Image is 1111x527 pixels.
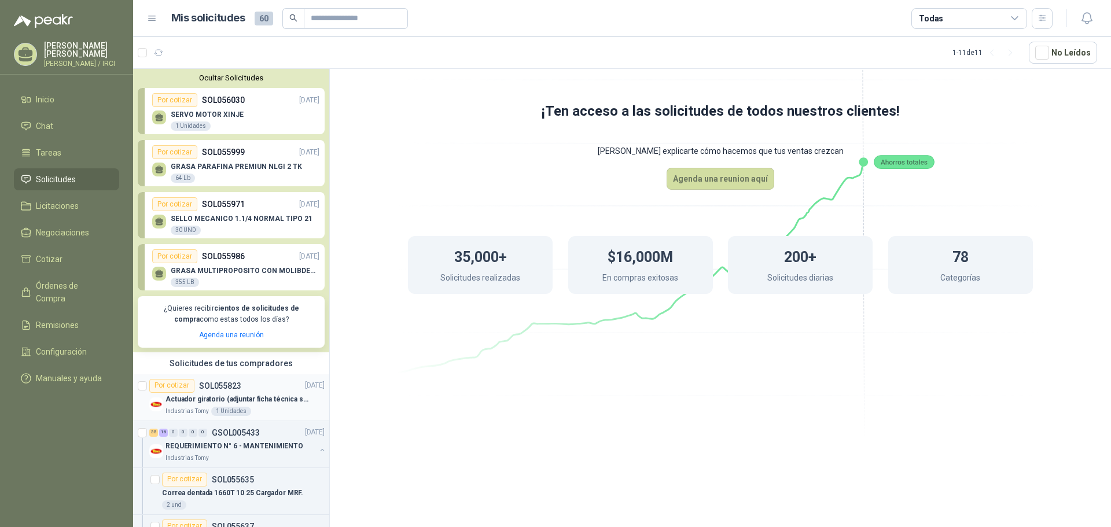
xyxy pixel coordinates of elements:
div: 1 Unidades [171,121,211,131]
b: cientos de solicitudes de compra [174,304,299,323]
a: Agenda una reunión [199,331,264,339]
a: 35 16 0 0 0 0 GSOL005433[DATE] Company LogoREQUERIMIENTO N° 6 - MANTENIMIENTOIndustrias Tomy [149,426,327,463]
div: 35 [149,429,158,437]
a: Por cotizarSOL056030[DATE] SERVO MOTOR XINJE1 Unidades [138,88,325,134]
p: Correa dentada 1660T 10 25 Cargador MRF. [162,488,303,499]
button: Ocultar Solicitudes [138,73,325,82]
div: 1 - 11 de 11 [952,43,1020,62]
a: Por cotizarSOL055971[DATE] SELLO MECANICO 1.1/4 NORMAL TIPO 2130 UND [138,192,325,238]
p: Industrias Tomy [165,454,209,463]
span: Cotizar [36,253,62,266]
span: Solicitudes [36,173,76,186]
p: SOL056030 [202,94,245,106]
p: [DATE] [299,199,319,210]
div: 16 [159,429,168,437]
a: Chat [14,115,119,137]
span: 60 [255,12,273,25]
a: Por cotizarSOL055999[DATE] GRASA PARAFINA PREMIUN NLGI 2 TK64 Lb [138,140,325,186]
div: 2 und [162,500,186,510]
p: En compras exitosas [602,271,678,287]
div: Por cotizar [149,379,194,393]
div: Todas [919,12,943,25]
p: [PERSON_NAME] [PERSON_NAME] [44,42,119,58]
span: Manuales y ayuda [36,372,102,385]
div: Por cotizar [152,145,197,159]
a: Órdenes de Compra [14,275,119,309]
img: Logo peakr [14,14,73,28]
a: Por cotizarSOL055823[DATE] Company LogoActuador giratorio (adjuntar ficha técnica si es diferente... [133,374,329,421]
span: Órdenes de Compra [36,279,108,305]
button: Agenda una reunion aquí [667,168,774,190]
div: 1 Unidades [211,407,251,416]
p: [DATE] [299,95,319,106]
p: GRASA MULTIPROPOSITO CON MOLIBDENO [171,267,319,275]
span: Negociaciones [36,226,89,239]
span: Tareas [36,146,61,159]
span: Configuración [36,345,87,358]
p: [DATE] [299,147,319,158]
p: [PERSON_NAME] explicarte cómo hacemos que tus ventas crezcan [362,134,1079,168]
p: [PERSON_NAME] / IRCI [44,60,119,67]
p: SELLO MECANICO 1.1/4 NORMAL TIPO 21 [171,215,312,223]
a: Manuales y ayuda [14,367,119,389]
div: Por cotizar [152,93,197,107]
div: 0 [169,429,178,437]
p: [DATE] [305,427,325,438]
p: SERVO MOTOR XINJE [171,110,244,119]
p: Solicitudes realizadas [440,271,520,287]
p: [DATE] [305,380,325,391]
p: GSOL005433 [212,429,260,437]
p: Categorías [940,271,980,287]
div: Solicitudes de tus compradores [133,352,329,374]
img: Company Logo [149,444,163,458]
p: REQUERIMIENTO N° 6 - MANTENIMIENTO [165,441,303,452]
div: Ocultar SolicitudesPor cotizarSOL056030[DATE] SERVO MOTOR XINJE1 UnidadesPor cotizarSOL055999[DAT... [133,69,329,352]
a: Cotizar [14,248,119,270]
p: GRASA PARAFINA PREMIUN NLGI 2 TK [171,163,302,171]
a: Solicitudes [14,168,119,190]
p: Solicitudes diarias [767,271,833,287]
div: 30 UND [171,226,201,235]
p: SOL055823 [199,382,241,390]
h1: 35,000+ [454,243,507,268]
div: 0 [179,429,187,437]
p: ¿Quieres recibir como estas todos los días? [145,303,318,325]
div: 64 Lb [171,174,195,183]
a: Licitaciones [14,195,119,217]
span: Inicio [36,93,54,106]
p: SOL055971 [202,198,245,211]
span: Licitaciones [36,200,79,212]
button: No Leídos [1029,42,1097,64]
span: search [289,14,297,22]
div: 0 [189,429,197,437]
a: Inicio [14,89,119,110]
div: Por cotizar [152,249,197,263]
h1: 78 [952,243,969,268]
span: Chat [36,120,53,132]
img: Company Logo [149,397,163,411]
h1: 200+ [784,243,816,268]
a: Por cotizarSOL055635Correa dentada 1660T 10 25 Cargador MRF.2 und [133,468,329,515]
div: 0 [198,429,207,437]
a: Por cotizarSOL055986[DATE] GRASA MULTIPROPOSITO CON MOLIBDENO355 LB [138,244,325,290]
a: Tareas [14,142,119,164]
h1: ¡Ten acceso a las solicitudes de todos nuestros clientes! [362,101,1079,123]
a: Configuración [14,341,119,363]
h1: $16,000M [608,243,673,268]
h1: Mis solicitudes [171,10,245,27]
p: SOL055635 [212,476,254,484]
p: SOL055986 [202,250,245,263]
div: Por cotizar [152,197,197,211]
p: Actuador giratorio (adjuntar ficha técnica si es diferente a festo) [165,394,310,405]
a: Negociaciones [14,222,119,244]
p: Industrias Tomy [165,407,209,416]
a: Remisiones [14,314,119,336]
span: Remisiones [36,319,79,331]
p: [DATE] [299,251,319,262]
div: Por cotizar [162,473,207,487]
p: SOL055999 [202,146,245,159]
div: 355 LB [171,278,199,287]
